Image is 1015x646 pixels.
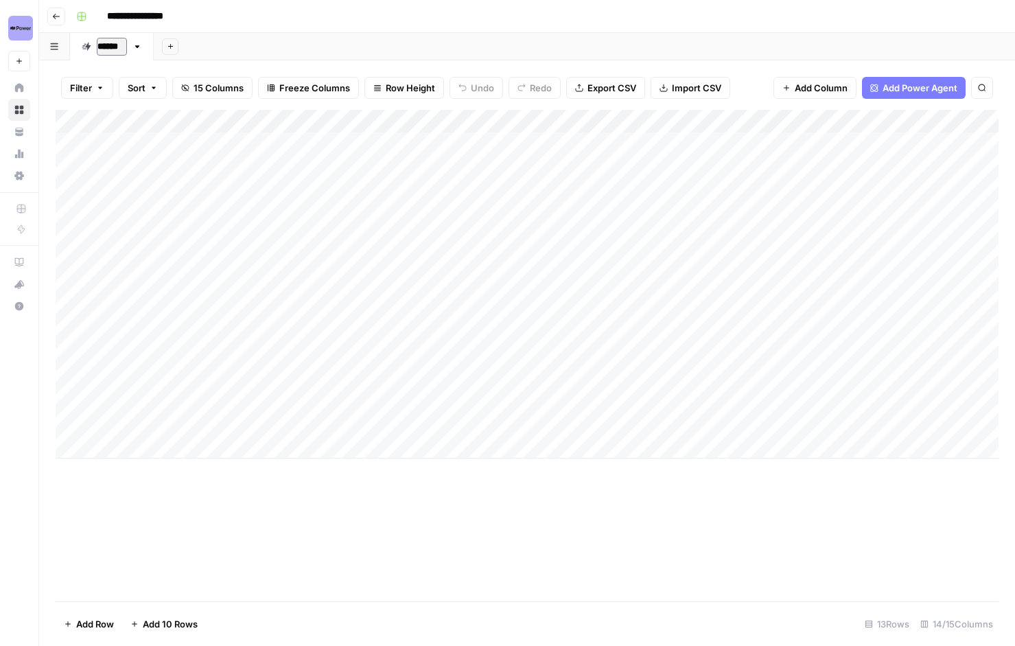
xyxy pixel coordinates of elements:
[509,77,561,99] button: Redo
[76,617,114,631] span: Add Row
[8,165,30,187] a: Settings
[8,121,30,143] a: Your Data
[651,77,730,99] button: Import CSV
[8,143,30,165] a: Usage
[450,77,503,99] button: Undo
[128,81,145,95] span: Sort
[279,81,350,95] span: Freeze Columns
[566,77,645,99] button: Export CSV
[471,81,494,95] span: Undo
[859,613,915,635] div: 13 Rows
[773,77,856,99] button: Add Column
[9,274,30,295] div: What's new?
[122,613,206,635] button: Add 10 Rows
[8,295,30,317] button: Help + Support
[61,77,113,99] button: Filter
[258,77,359,99] button: Freeze Columns
[883,81,957,95] span: Add Power Agent
[530,81,552,95] span: Redo
[587,81,636,95] span: Export CSV
[119,77,167,99] button: Sort
[143,617,198,631] span: Add 10 Rows
[70,81,92,95] span: Filter
[8,11,30,45] button: Workspace: Power Digital
[862,77,966,99] button: Add Power Agent
[795,81,848,95] span: Add Column
[56,613,122,635] button: Add Row
[8,16,33,41] img: Power Digital Logo
[8,99,30,121] a: Browse
[8,251,30,273] a: AirOps Academy
[672,81,721,95] span: Import CSV
[364,77,444,99] button: Row Height
[8,273,30,295] button: What's new?
[915,613,999,635] div: 14/15 Columns
[194,81,244,95] span: 15 Columns
[386,81,435,95] span: Row Height
[172,77,253,99] button: 15 Columns
[8,77,30,99] a: Home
